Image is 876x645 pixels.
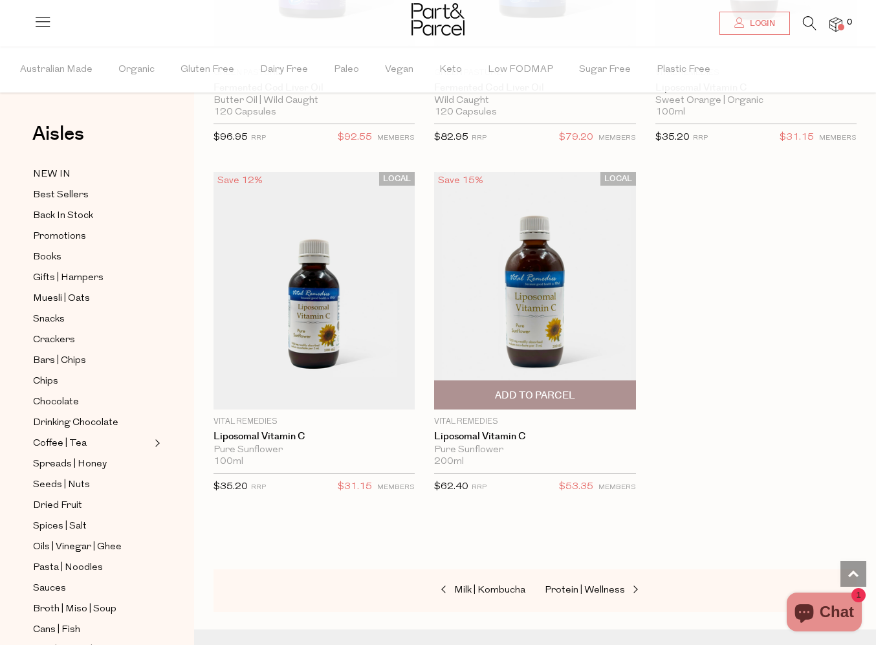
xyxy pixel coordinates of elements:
[545,582,674,599] a: Protein | Wellness
[33,415,118,431] span: Drinking Chocolate
[338,479,372,496] span: $31.15
[214,133,248,142] span: $96.95
[693,135,708,142] small: RRP
[33,560,151,576] a: Pasta | Noodles
[33,208,151,224] a: Back In Stock
[33,270,151,286] a: Gifts | Hampers
[32,120,84,148] span: Aisles
[33,229,86,245] span: Promotions
[33,332,151,348] a: Crackers
[33,457,107,472] span: Spreads | Honey
[600,172,636,186] span: LOCAL
[33,187,151,203] a: Best Sellers
[33,374,58,389] span: Chips
[598,484,636,491] small: MEMBERS
[33,167,71,182] span: NEW IN
[214,416,415,428] p: Vital Remedies
[20,47,93,93] span: Australian Made
[214,172,267,190] div: Save 12%
[33,395,79,410] span: Chocolate
[434,172,635,410] img: Liposomal Vitamin C
[33,497,151,514] a: Dried Fruit
[33,228,151,245] a: Promotions
[377,484,415,491] small: MEMBERS
[214,456,243,468] span: 100ml
[495,389,575,402] span: Add To Parcel
[657,47,710,93] span: Plastic Free
[33,188,89,203] span: Best Sellers
[33,560,103,576] span: Pasta | Noodles
[33,622,80,638] span: Cans | Fish
[214,172,415,410] img: Liposomal Vitamin C
[118,47,155,93] span: Organic
[33,290,151,307] a: Muesli | Oats
[783,593,866,635] inbox-online-store-chat: Shopify online store chat
[33,581,66,596] span: Sauces
[33,373,151,389] a: Chips
[655,133,690,142] span: $35.20
[33,456,151,472] a: Spreads | Honey
[472,484,487,491] small: RRP
[33,311,151,327] a: Snacks
[214,444,415,456] div: Pure Sunflower
[454,585,525,595] span: Milk | Kombucha
[33,580,151,596] a: Sauces
[33,518,151,534] a: Spices | Salt
[33,291,90,307] span: Muesli | Oats
[33,519,87,534] span: Spices | Salt
[33,249,151,265] a: Books
[33,498,82,514] span: Dried Fruit
[559,129,593,146] span: $79.20
[214,431,415,443] a: Liposomal Vitamin C
[780,129,814,146] span: $31.15
[434,95,635,107] div: Wild Caught
[434,431,635,443] a: Liposomal Vitamin C
[385,47,413,93] span: Vegan
[33,601,151,617] a: Broth | Miso | Soup
[33,539,151,555] a: Oils | Vinegar | Ghee
[33,394,151,410] a: Chocolate
[559,479,593,496] span: $53.35
[396,582,525,599] a: Milk | Kombucha
[434,133,468,142] span: $82.95
[655,95,857,107] div: Sweet Orange | Organic
[214,482,248,492] span: $35.20
[33,208,93,224] span: Back In Stock
[434,107,497,118] span: 120 Capsules
[829,17,842,31] a: 0
[434,172,487,190] div: Save 15%
[579,47,631,93] span: Sugar Free
[214,107,276,118] span: 120 Capsules
[33,540,122,555] span: Oils | Vinegar | Ghee
[655,107,685,118] span: 100ml
[377,135,415,142] small: MEMBERS
[260,47,308,93] span: Dairy Free
[338,129,372,146] span: $92.55
[439,47,462,93] span: Keto
[33,415,151,431] a: Drinking Chocolate
[33,436,87,452] span: Coffee | Tea
[819,135,857,142] small: MEMBERS
[33,166,151,182] a: NEW IN
[488,47,553,93] span: Low FODMAP
[32,124,84,157] a: Aisles
[33,353,86,369] span: Bars | Chips
[33,353,151,369] a: Bars | Chips
[33,250,61,265] span: Books
[747,18,775,29] span: Login
[151,435,160,451] button: Expand/Collapse Coffee | Tea
[33,270,104,286] span: Gifts | Hampers
[411,3,465,36] img: Part&Parcel
[434,482,468,492] span: $62.40
[181,47,234,93] span: Gluten Free
[379,172,415,186] span: LOCAL
[719,12,790,35] a: Login
[334,47,359,93] span: Paleo
[33,622,151,638] a: Cans | Fish
[434,416,635,428] p: Vital Remedies
[844,17,855,28] span: 0
[598,135,636,142] small: MEMBERS
[472,135,487,142] small: RRP
[33,312,65,327] span: Snacks
[434,380,635,410] button: Add To Parcel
